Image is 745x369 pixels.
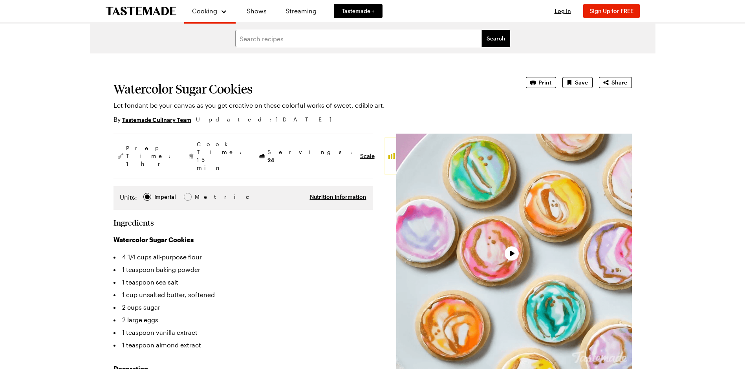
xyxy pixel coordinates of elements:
[113,115,191,124] p: By
[126,144,175,168] span: Prep Time: 1 hr
[113,301,373,314] li: 2 cups sugar
[235,30,482,47] input: Search recipes
[342,7,375,15] span: Tastemade +
[267,148,356,164] span: Servings:
[195,193,212,201] span: Metric
[575,79,588,86] span: Save
[106,7,176,16] a: To Tastemade Home Page
[120,193,137,202] label: Units:
[505,246,519,261] button: Play Video
[487,35,505,42] span: Search
[113,235,373,244] h3: Watercolor Sugar Cookies
[310,193,366,201] button: Nutrition Information
[555,7,571,14] span: Log In
[120,193,211,204] div: Imperial Metric
[195,193,211,201] div: Metric
[547,7,578,15] button: Log In
[113,276,373,288] li: 1 teaspoon sea salt
[113,339,373,351] li: 1 teaspoon almond extract
[197,140,245,172] span: Cook Time: 15 min
[113,326,373,339] li: 1 teaspoon vanilla extract
[589,7,633,14] span: Sign Up for FREE
[192,7,217,15] span: Cooking
[113,82,504,96] h1: Watercolor Sugar Cookies
[113,263,373,276] li: 1 teaspoon baking powder
[611,79,627,86] span: Share
[154,193,176,201] div: Imperial
[154,193,177,201] span: Imperial
[334,4,383,18] a: Tastemade +
[583,4,640,18] button: Sign Up for FREE
[113,314,373,326] li: 2 large eggs
[122,115,191,124] a: Tastemade Culinary Team
[113,101,504,110] p: Let fondant be your canvas as you get creative on these colorful works of sweet, edible art.
[113,251,373,263] li: 4 1/4 cups all-purpose flour
[538,79,551,86] span: Print
[113,288,373,301] li: 1 cup unsalted butter, softened
[526,77,556,88] button: Print
[267,156,274,163] span: 24
[192,3,228,19] button: Cooking
[113,218,154,227] h2: Ingredients
[562,77,593,88] button: Save recipe
[360,152,375,160] button: Scale
[482,30,510,47] button: filters
[196,115,339,124] span: Updated : [DATE]
[599,77,632,88] button: Share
